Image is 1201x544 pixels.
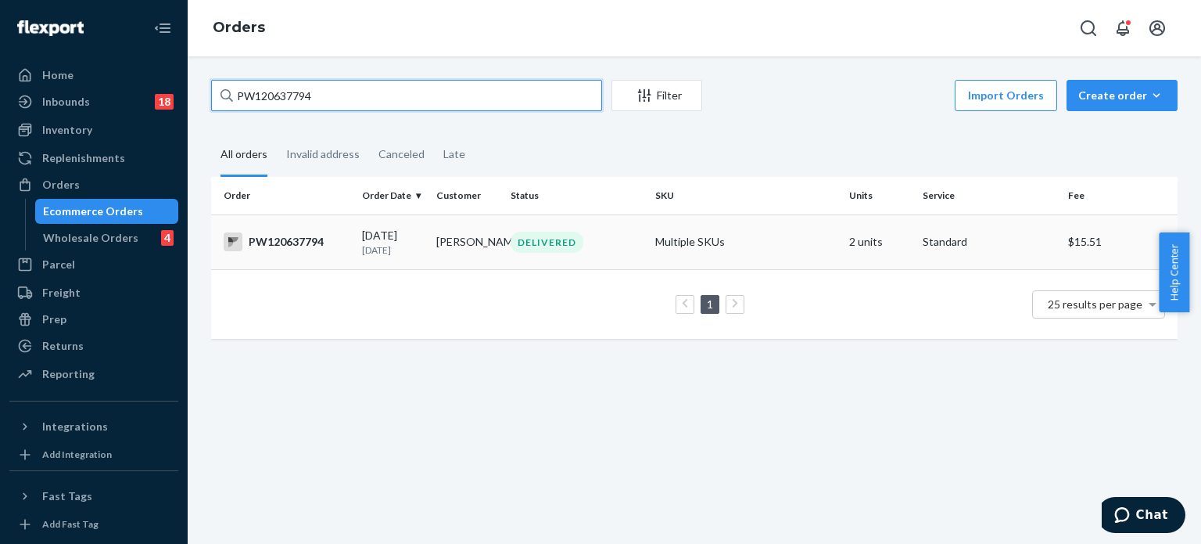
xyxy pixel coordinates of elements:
button: Filter [611,80,702,111]
th: SKU [649,177,842,214]
a: Parcel [9,252,178,277]
div: Parcel [42,257,75,272]
a: Add Fast Tag [9,515,178,534]
a: Prep [9,307,178,332]
td: Multiple SKUs [649,214,842,269]
a: Returns [9,333,178,358]
div: PW120637794 [224,232,350,251]
div: Filter [612,88,701,103]
div: Reporting [42,366,95,382]
a: Freight [9,280,178,305]
div: 18 [155,94,174,110]
a: Reporting [9,362,178,387]
button: Fast Tags [9,484,178,509]
div: Add Fast Tag [42,517,99,531]
div: Inbounds [42,94,90,110]
th: Units [843,177,917,214]
div: 4 [161,230,174,246]
th: Status [504,177,649,214]
iframe: Opens a widget where you can chat to one of our agents [1102,497,1185,536]
td: [PERSON_NAME] [430,214,504,269]
div: [DATE] [362,228,424,257]
ol: breadcrumbs [200,5,278,51]
a: Inbounds18 [9,89,178,114]
div: Wholesale Orders [43,230,138,246]
a: Replenishments [9,146,178,171]
input: Search orders [211,80,602,111]
a: Orders [9,172,178,197]
div: Integrations [42,419,108,434]
div: Freight [42,285,81,301]
a: Ecommerce Orders [35,199,179,224]
div: Home [42,67,73,83]
div: Replenishments [42,150,125,166]
a: Orders [213,19,265,36]
a: Add Integration [9,445,178,464]
th: Fee [1062,177,1178,214]
button: Help Center [1159,232,1189,312]
div: Prep [42,312,66,327]
button: Integrations [9,414,178,439]
div: Customer [436,189,498,202]
a: Page 1 is your current page [704,297,716,311]
div: Invalid address [286,134,360,175]
th: Order Date [356,177,430,214]
div: Canceled [378,134,425,175]
td: $15.51 [1062,214,1178,269]
div: Fast Tags [42,488,92,504]
td: 2 units [843,214,917,269]
p: Standard [923,234,1055,250]
div: Ecommerce Orders [43,204,143,219]
button: Import Orders [955,80,1057,111]
div: DELIVERED [511,232,583,253]
button: Close Navigation [147,13,178,44]
button: Open account menu [1142,13,1173,44]
div: Add Integration [42,448,112,461]
p: [DATE] [362,243,424,257]
th: Service [916,177,1061,214]
div: Inventory [42,122,92,138]
div: All orders [220,134,267,177]
div: Create order [1078,88,1166,103]
a: Wholesale Orders4 [35,225,179,250]
img: Flexport logo [17,20,84,36]
button: Open Search Box [1073,13,1104,44]
a: Home [9,63,178,88]
button: Open notifications [1107,13,1138,44]
div: Late [443,134,465,175]
span: 25 results per page [1048,297,1142,311]
div: Returns [42,338,84,354]
button: Create order [1067,80,1178,111]
th: Order [211,177,356,214]
a: Inventory [9,117,178,142]
div: Orders [42,177,80,193]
